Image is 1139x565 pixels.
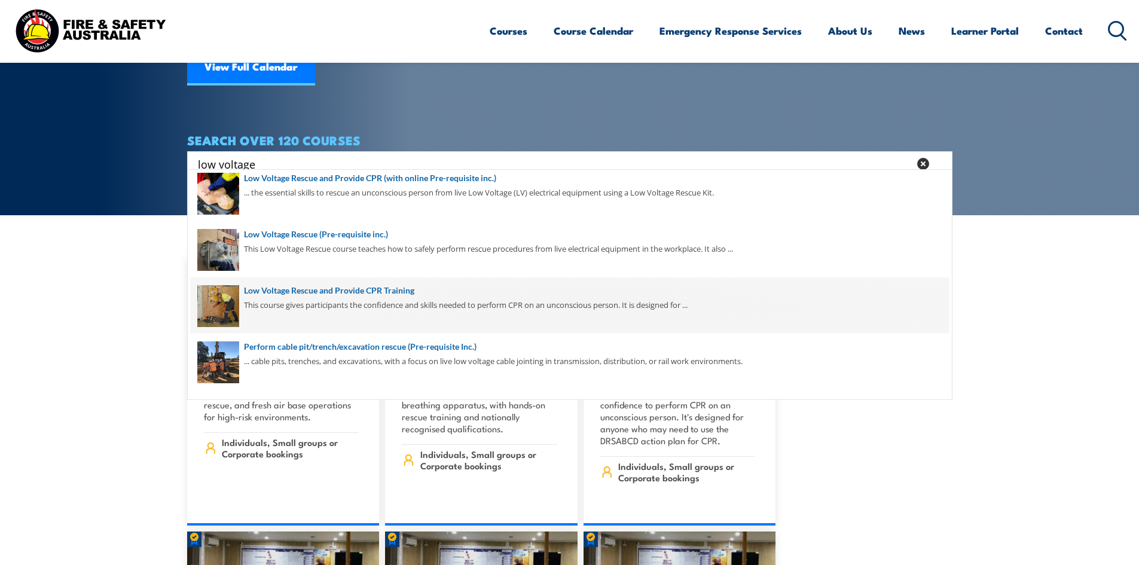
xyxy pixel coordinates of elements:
a: Courses [490,15,527,47]
p: Learn to operate safely in hazardous underground environments using BG4 breathing apparatus, with... [402,375,557,435]
span: Individuals, Small groups or Corporate bookings [618,460,755,483]
a: Perform Cable Pit/Trench/Excavation Rescue Training [197,396,942,410]
a: Low Voltage Rescue and Provide CPR Training [197,284,942,297]
a: View Full Calendar [187,50,315,85]
span: Individuals, Small groups or Corporate bookings [420,448,557,471]
a: Learner Portal [951,15,1019,47]
p: This course includes a pre-course learning component and gives you the confidence to perform CPR ... [600,375,756,447]
a: News [899,15,925,47]
button: Search magnifier button [932,155,948,172]
a: Low Voltage Rescue (Pre-requisite inc.) [197,228,942,241]
input: Search input [198,155,909,173]
a: Emergency Response Services [659,15,802,47]
span: Individuals, Small groups or Corporate bookings [222,436,359,459]
a: Low Voltage Rescue and Provide CPR (with online Pre-requisite inc.) [197,172,942,185]
a: About Us [828,15,872,47]
a: Contact [1045,15,1083,47]
a: Perform cable pit/trench/excavation rescue (Pre-requisite Inc.) [197,340,942,353]
form: Search form [200,155,912,172]
a: Course Calendar [554,15,633,47]
h4: SEARCH OVER 120 COURSES [187,133,952,146]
